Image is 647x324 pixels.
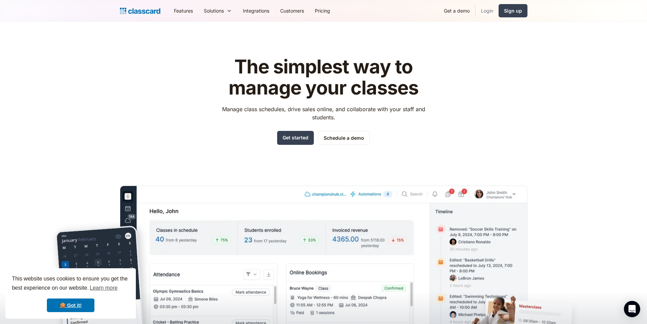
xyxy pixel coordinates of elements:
[216,56,431,98] h1: The simplest way to manage your classes
[204,7,224,14] div: Solutions
[5,268,136,319] div: cookieconsent
[475,3,499,18] a: Login
[499,4,527,17] a: Sign up
[12,275,129,293] span: This website uses cookies to ensure you get the best experience on our website.
[198,3,237,18] div: Solutions
[237,3,275,18] a: Integrations
[275,3,309,18] a: Customers
[277,131,314,145] a: Get started
[120,6,160,16] a: home
[309,3,336,18] a: Pricing
[624,301,640,317] div: Open Intercom Messenger
[438,3,475,18] a: Get a demo
[504,7,522,14] div: Sign up
[318,131,370,145] a: Schedule a demo
[89,283,119,293] a: learn more about cookies
[168,3,198,18] a: Features
[47,299,94,312] a: dismiss cookie message
[216,105,431,121] p: Manage class schedules, drive sales online, and collaborate with your staff and students.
